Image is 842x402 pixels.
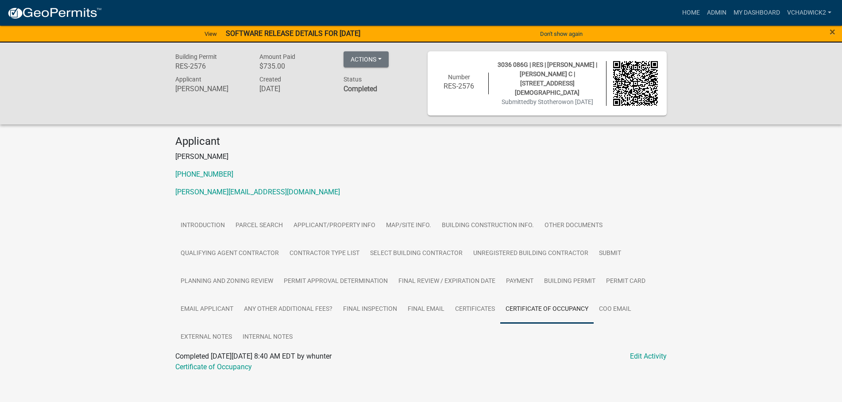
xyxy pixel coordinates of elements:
a: Final Inspection [338,295,402,324]
span: Completed [DATE][DATE] 8:40 AM EDT by whunter [175,352,332,360]
a: Submit [594,240,626,268]
span: × [830,26,835,38]
span: Status [344,76,362,83]
a: VChadwick2 [784,4,835,21]
h6: $735.00 [259,62,330,70]
a: External Notes [175,323,237,352]
a: Permit Approval Determination [278,267,393,296]
span: Submitted on [DATE] [502,98,593,105]
a: My Dashboard [730,4,784,21]
a: Certificate of Occupancy [500,295,594,324]
h6: RES-2576 [175,62,246,70]
span: by Stotherow [530,98,567,105]
span: 3036 086G | RES | [PERSON_NAME] | [PERSON_NAME] C | [STREET_ADDRESS][DEMOGRAPHIC_DATA] [498,61,597,96]
a: Introduction [175,212,230,240]
span: Amount Paid [259,53,295,60]
a: Payment [501,267,539,296]
a: Parcel search [230,212,288,240]
span: Number [448,73,470,81]
a: Email Applicant [175,295,239,324]
a: Select Building Contractor [365,240,468,268]
a: Edit Activity [630,351,667,362]
a: Other Documents [539,212,608,240]
a: Final Email [402,295,450,324]
a: Applicant/Property Info [288,212,381,240]
img: QR code [613,61,658,106]
h6: [PERSON_NAME] [175,85,246,93]
span: Created [259,76,281,83]
a: Any other Additional Fees? [239,295,338,324]
strong: Completed [344,85,377,93]
strong: SOFTWARE RELEASE DETAILS FOR [DATE] [226,29,360,38]
a: Building Construction Info. [436,212,539,240]
a: Building Permit [539,267,601,296]
a: [PHONE_NUMBER] [175,170,233,178]
a: Unregistered Building Contractor [468,240,594,268]
button: Don't show again [537,27,586,41]
button: Close [830,27,835,37]
a: Qualifying Agent Contractor [175,240,284,268]
p: [PERSON_NAME] [175,151,667,162]
a: View [201,27,220,41]
a: COO Email [594,295,637,324]
span: Applicant [175,76,201,83]
a: Certificate of Occupancy [175,363,252,371]
h4: Applicant [175,135,667,148]
a: [PERSON_NAME][EMAIL_ADDRESS][DOMAIN_NAME] [175,188,340,196]
a: Planning and Zoning Review [175,267,278,296]
a: Home [679,4,703,21]
h6: RES-2576 [436,82,482,90]
span: Building Permit [175,53,217,60]
a: Internal Notes [237,323,298,352]
a: Permit Card [601,267,651,296]
a: Contractor Type List [284,240,365,268]
h6: [DATE] [259,85,330,93]
a: Map/Site Info. [381,212,436,240]
a: Certificates [450,295,500,324]
a: Admin [703,4,730,21]
button: Actions [344,51,389,67]
a: Final Review / Expiration Date [393,267,501,296]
